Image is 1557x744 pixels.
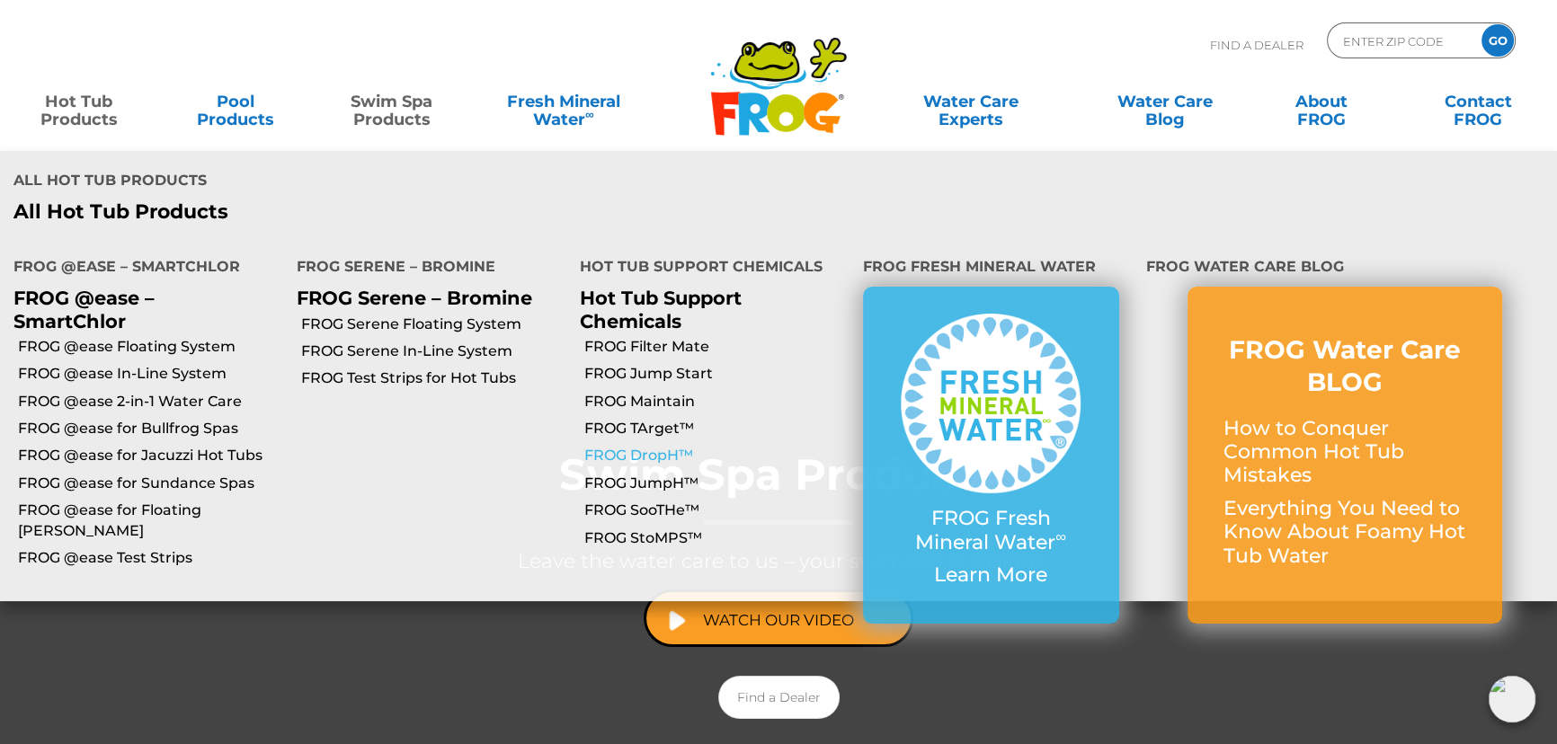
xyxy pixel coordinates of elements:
[718,676,840,719] a: Find a Dealer
[1210,22,1303,67] p: Find A Dealer
[899,563,1083,587] p: Learn More
[1105,84,1226,120] a: Water CareBlog
[18,474,283,493] a: FROG @ease for Sundance Spas
[1418,84,1539,120] a: ContactFROG
[13,164,765,200] h4: All Hot Tub Products
[863,251,1119,287] h4: FROG Fresh Mineral Water
[18,548,283,568] a: FROG @ease Test Strips
[18,84,139,120] a: Hot TubProducts
[1489,676,1535,722] img: openIcon
[1055,527,1066,545] sup: ∞
[301,341,566,361] a: FROG Serene In-Line System
[13,251,270,287] h4: FROG @ease – SmartChlor
[584,500,850,520] a: FROG SooTHe™
[580,251,836,287] h4: Hot Tub Support Chemicals
[301,368,566,388] a: FROG Test Strips for Hot Tubs
[13,200,765,224] a: All Hot Tub Products
[584,364,850,384] a: FROG Jump Start
[899,314,1083,596] a: FROG Fresh Mineral Water∞ Learn More
[13,287,270,332] p: FROG @ease – SmartChlor
[584,446,850,465] a: FROG DropH™
[584,528,850,548] a: FROG StoMPS™
[1223,417,1466,488] p: How to Conquer Common Hot Tub Mistakes
[584,337,850,357] a: FROG Filter Mate
[580,287,742,332] a: Hot Tub Support Chemicals
[644,589,913,647] a: Watch Our Video
[584,392,850,412] a: FROG Maintain
[487,84,639,120] a: Fresh MineralWater∞
[297,251,553,287] h4: FROG Serene – Bromine
[174,84,296,120] a: PoolProducts
[301,314,566,334] a: FROG Serene Floating System
[1223,333,1466,577] a: FROG Water Care BLOG How to Conquer Common Hot Tub Mistakes Everything You Need to Know About Foa...
[18,392,283,412] a: FROG @ease 2-in-1 Water Care
[585,107,594,121] sup: ∞
[1146,251,1544,287] h4: FROG Water Care Blog
[18,446,283,465] a: FROG @ease for Jacuzzi Hot Tubs
[584,474,850,493] a: FROG JumpH™
[1223,333,1466,399] h3: FROG Water Care BLOG
[872,84,1070,120] a: Water CareExperts
[18,364,283,384] a: FROG @ease In-Line System
[1223,497,1466,568] p: Everything You Need to Know About Foamy Hot Tub Water
[584,419,850,438] a: FROG TArget™
[18,337,283,357] a: FROG @ease Floating System
[18,500,283,541] a: FROG @ease for Floating [PERSON_NAME]
[18,419,283,438] a: FROG @ease for Bullfrog Spas
[1341,28,1463,54] input: Zip Code Form
[1481,24,1514,57] input: GO
[899,507,1083,554] p: FROG Fresh Mineral Water
[297,287,553,309] p: FROG Serene – Bromine
[331,84,452,120] a: Swim SpaProducts
[1261,84,1383,120] a: AboutFROG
